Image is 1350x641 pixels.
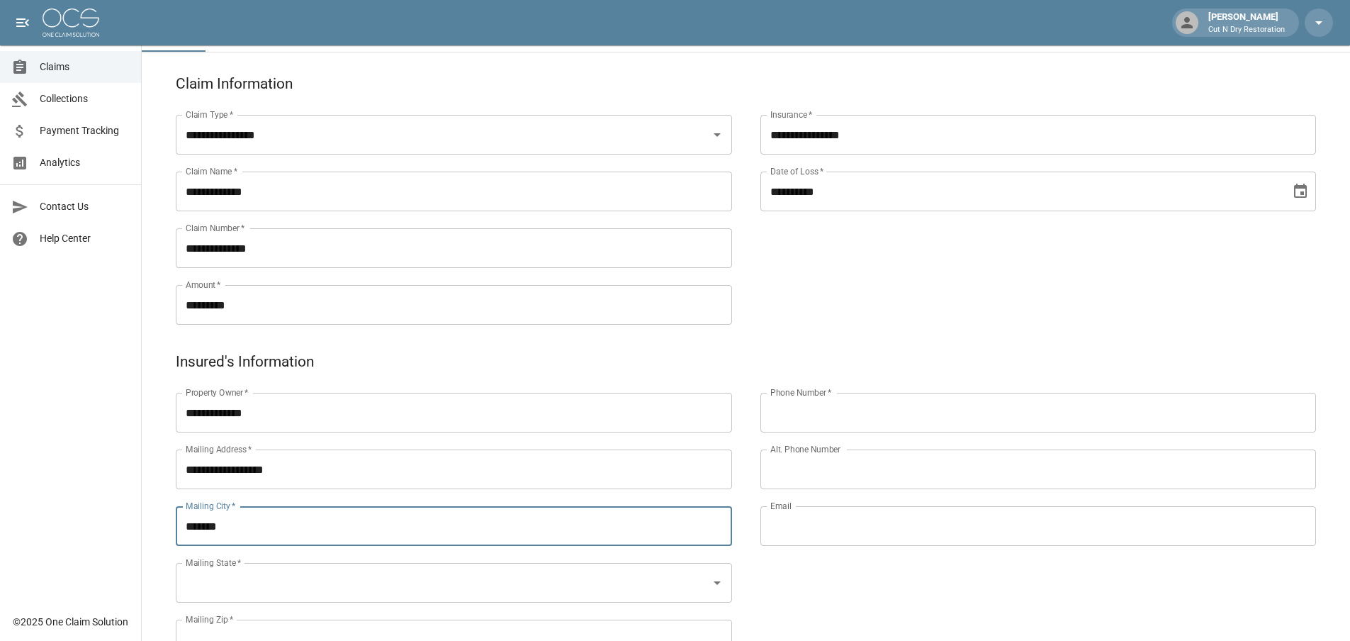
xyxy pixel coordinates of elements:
span: Contact Us [40,199,130,214]
label: Alt. Phone Number [770,443,840,455]
label: Mailing Zip [186,613,234,625]
span: Analytics [40,155,130,170]
div: [PERSON_NAME] [1203,10,1290,35]
label: Claim Number [186,222,244,234]
label: Property Owner [186,386,249,398]
div: © 2025 One Claim Solution [13,615,128,629]
label: Amount [186,279,221,291]
label: Mailing City [186,500,236,512]
button: Choose date, selected date is Oct 1, 2025 [1286,177,1315,206]
label: Mailing Address [186,443,252,455]
label: Date of Loss [770,165,823,177]
label: Mailing State [186,557,241,569]
label: Insurance [770,108,812,121]
label: Claim Type [186,108,233,121]
label: Phone Number [770,386,831,398]
img: ocs-logo-white-transparent.png [43,9,99,37]
label: Email [770,500,792,512]
label: Claim Name [186,165,237,177]
p: Cut N Dry Restoration [1208,24,1285,36]
span: Claims [40,60,130,74]
span: Payment Tracking [40,123,130,138]
button: Open [707,125,727,145]
button: Open [707,573,727,593]
span: Help Center [40,231,130,246]
span: Collections [40,91,130,106]
button: open drawer [9,9,37,37]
